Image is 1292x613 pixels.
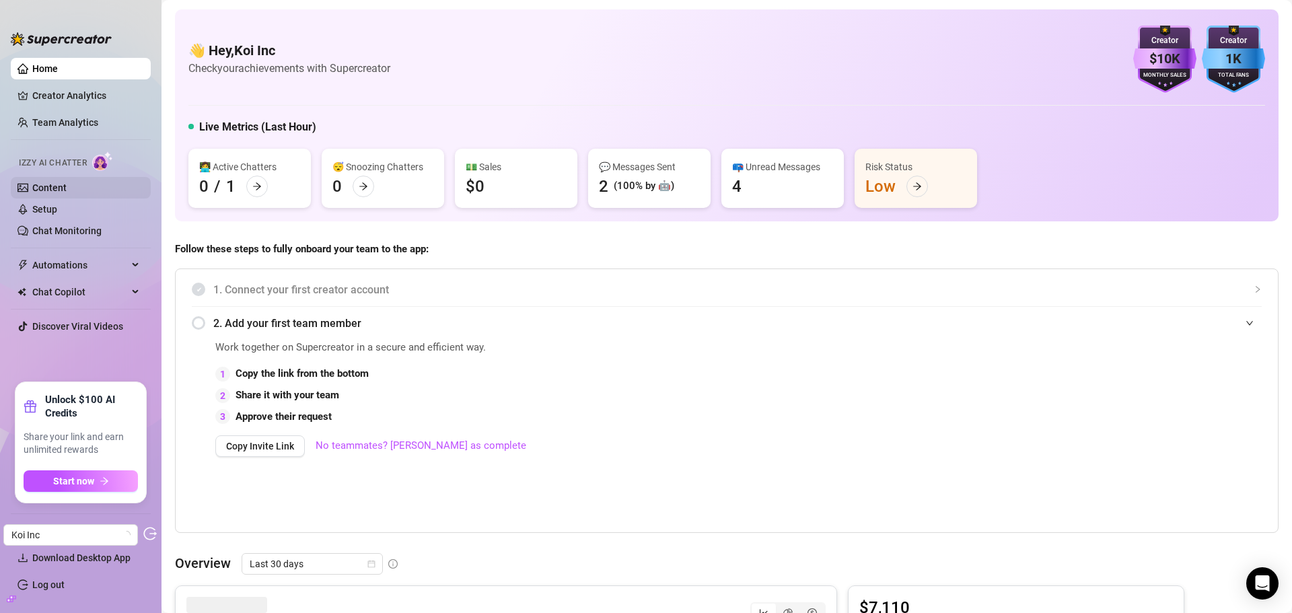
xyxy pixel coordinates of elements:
[1254,285,1262,293] span: collapsed
[17,260,28,271] span: thunderbolt
[1202,48,1265,69] div: 1K
[732,159,833,174] div: 📪 Unread Messages
[32,117,98,128] a: Team Analytics
[199,176,209,197] div: 0
[1133,71,1196,80] div: Monthly Sales
[32,254,128,276] span: Automations
[1202,34,1265,47] div: Creator
[92,151,113,171] img: AI Chatter
[1202,26,1265,93] img: blue-badge-DgoSNQY1.svg
[32,552,131,563] span: Download Desktop App
[215,435,305,457] button: Copy Invite Link
[32,63,58,74] a: Home
[188,41,390,60] h4: 👋 Hey, Koi Inc
[993,340,1262,512] iframe: Adding Team Members
[199,159,300,174] div: 👩‍💻 Active Chatters
[143,527,157,540] span: logout
[192,273,1262,306] div: 1. Connect your first creator account
[32,182,67,193] a: Content
[32,321,123,332] a: Discover Viral Videos
[388,559,398,569] span: info-circle
[32,281,128,303] span: Chat Copilot
[24,400,37,413] span: gift
[32,579,65,590] a: Log out
[226,176,236,197] div: 1
[17,552,28,563] span: download
[1133,26,1196,93] img: purple-badge-B9DA21FR.svg
[213,315,1262,332] span: 2. Add your first team member
[215,388,230,403] div: 2
[236,410,332,423] strong: Approve their request
[100,476,109,486] span: arrow-right
[252,182,262,191] span: arrow-right
[7,594,16,604] span: build
[1246,567,1279,600] div: Open Intercom Messenger
[53,476,94,486] span: Start now
[11,525,130,545] span: Koi Inc
[17,287,26,297] img: Chat Copilot
[215,340,959,356] span: Work together on Supercreator in a secure and efficient way.
[599,176,608,197] div: 2
[32,225,102,236] a: Chat Monitoring
[1202,71,1265,80] div: Total Fans
[199,119,316,135] h5: Live Metrics (Last Hour)
[367,560,375,568] span: calendar
[32,204,57,215] a: Setup
[11,32,112,46] img: logo-BBDzfeDw.svg
[865,159,966,174] div: Risk Status
[1133,48,1196,69] div: $10K
[236,367,369,380] strong: Copy the link from the bottom
[192,307,1262,340] div: 2. Add your first team member
[359,182,368,191] span: arrow-right
[332,176,342,197] div: 0
[466,159,567,174] div: 💵 Sales
[226,441,294,452] span: Copy Invite Link
[213,281,1262,298] span: 1. Connect your first creator account
[1133,34,1196,47] div: Creator
[24,431,138,457] span: Share your link and earn unlimited rewards
[466,176,485,197] div: $0
[250,554,375,574] span: Last 30 days
[175,243,429,255] strong: Follow these steps to fully onboard your team to the app:
[188,60,390,77] article: Check your achievements with Supercreator
[215,367,230,382] div: 1
[175,553,231,573] article: Overview
[316,438,526,454] a: No teammates? [PERSON_NAME] as complete
[45,393,138,420] strong: Unlock $100 AI Credits
[599,159,700,174] div: 💬 Messages Sent
[24,470,138,492] button: Start nowarrow-right
[912,182,922,191] span: arrow-right
[215,409,230,424] div: 3
[332,159,433,174] div: 😴 Snoozing Chatters
[614,178,674,194] div: (100% by 🤖)
[236,389,339,401] strong: Share it with your team
[122,530,131,540] span: loading
[19,157,87,170] span: Izzy AI Chatter
[1246,319,1254,327] span: expanded
[32,85,140,106] a: Creator Analytics
[732,176,742,197] div: 4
